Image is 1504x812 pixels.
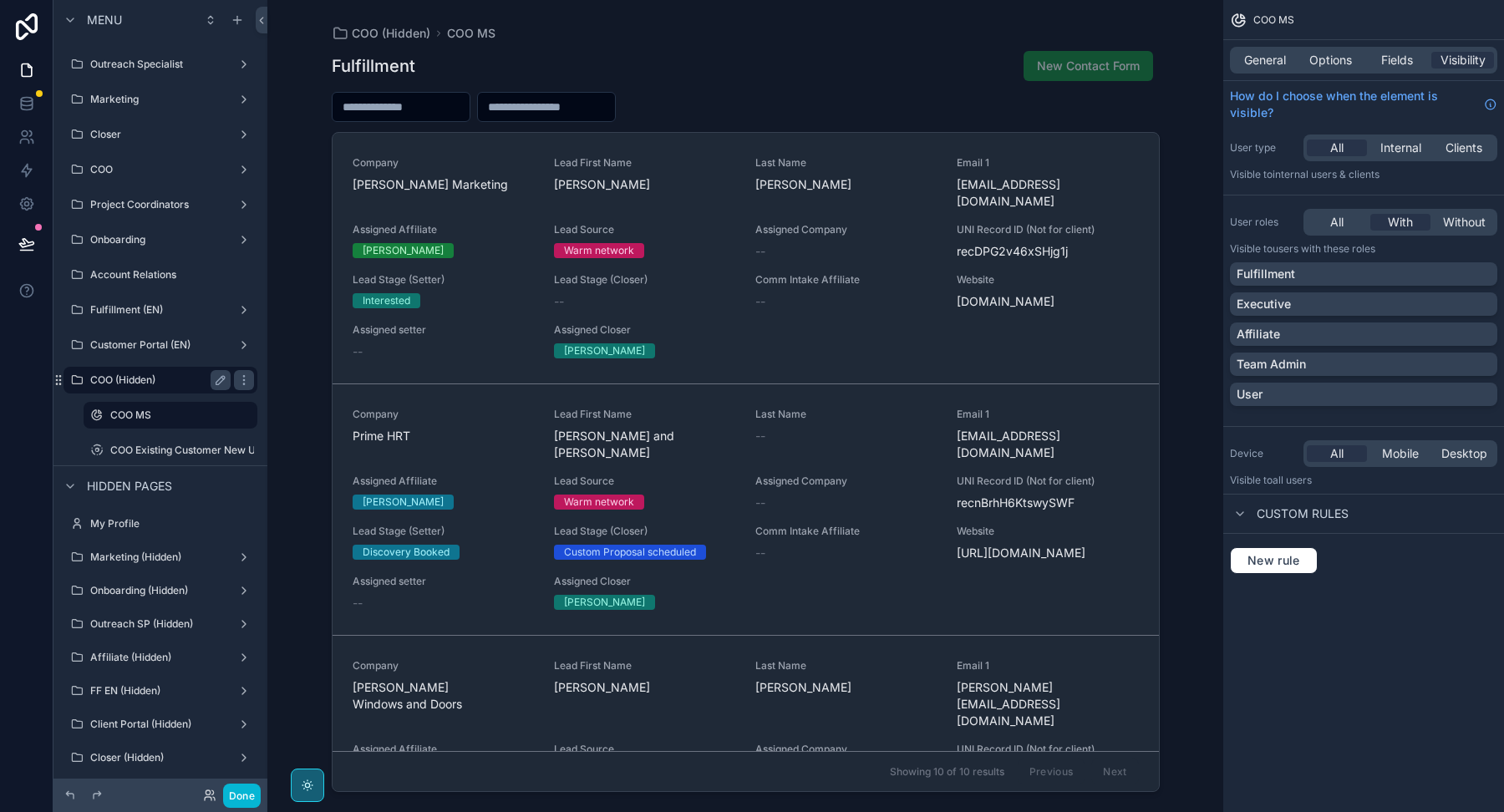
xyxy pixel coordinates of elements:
[1253,13,1294,27] span: COO MS
[64,644,257,671] a: Affiliate (Hidden)
[84,437,257,464] a: COO Existing Customer New Upsell
[1330,445,1344,462] span: All
[90,517,254,530] label: My Profile
[1230,141,1297,155] label: User type
[90,268,254,282] label: Account Relations
[64,156,257,183] a: COO
[1230,242,1497,256] p: Visible to
[1381,52,1413,69] span: Fields
[1230,547,1318,574] button: New rule
[1230,88,1477,121] span: How do I choose when the element is visible?
[64,744,257,771] a: Closer (Hidden)
[90,584,231,597] label: Onboarding (Hidden)
[223,784,261,808] button: Done
[1330,140,1344,156] span: All
[90,373,224,387] label: COO (Hidden)
[87,478,172,495] span: Hidden pages
[64,367,257,393] a: COO (Hidden)
[90,198,231,211] label: Project Coordinators
[1230,474,1497,487] p: Visible to
[1237,266,1295,282] p: Fulfillment
[110,444,277,457] label: COO Existing Customer New Upsell
[1237,386,1263,403] p: User
[1380,140,1421,156] span: Internal
[1230,88,1497,121] a: How do I choose when the element is visible?
[64,544,257,571] a: Marketing (Hidden)
[90,93,231,106] label: Marketing
[64,86,257,113] a: Marketing
[1443,214,1486,231] span: Without
[1330,214,1344,231] span: All
[87,12,122,28] span: Menu
[64,121,257,148] a: Closer
[90,128,231,141] label: Closer
[1441,445,1487,462] span: Desktop
[90,233,231,246] label: Onboarding
[64,577,257,604] a: Onboarding (Hidden)
[64,51,257,78] a: Outreach Specialist
[1273,168,1380,180] span: Internal users & clients
[90,338,231,352] label: Customer Portal (EN)
[1388,214,1413,231] span: With
[90,163,231,176] label: COO
[1440,52,1486,69] span: Visibility
[64,332,257,358] a: Customer Portal (EN)
[1273,474,1312,486] span: all users
[90,58,231,71] label: Outreach Specialist
[64,191,257,218] a: Project Coordinators
[90,751,231,764] label: Closer (Hidden)
[1257,505,1349,522] span: Custom rules
[64,261,257,288] a: Account Relations
[890,765,1004,779] span: Showing 10 of 10 results
[90,551,231,564] label: Marketing (Hidden)
[90,684,231,698] label: FF EN (Hidden)
[90,617,231,631] label: Outreach SP (Hidden)
[64,510,257,537] a: My Profile
[1237,296,1291,312] p: Executive
[1241,553,1307,568] span: New rule
[1230,216,1297,229] label: User roles
[84,402,257,429] a: COO MS
[90,303,231,317] label: Fulfillment (EN)
[1244,52,1286,69] span: General
[64,611,257,637] a: Outreach SP (Hidden)
[90,718,231,731] label: Client Portal (Hidden)
[1273,242,1375,255] span: Users with these roles
[1237,326,1280,343] p: Affiliate
[1382,445,1419,462] span: Mobile
[1237,356,1306,373] p: Team Admin
[64,226,257,253] a: Onboarding
[1446,140,1482,156] span: Clients
[90,651,231,664] label: Affiliate (Hidden)
[64,711,257,738] a: Client Portal (Hidden)
[64,297,257,323] a: Fulfillment (EN)
[110,409,247,422] label: COO MS
[1309,52,1352,69] span: Options
[64,678,257,704] a: FF EN (Hidden)
[1230,447,1297,460] label: Device
[1230,168,1497,181] p: Visible to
